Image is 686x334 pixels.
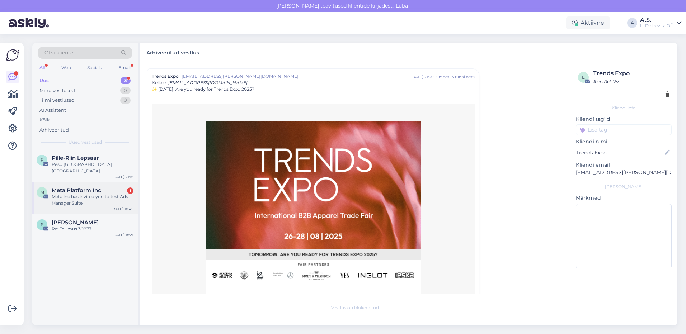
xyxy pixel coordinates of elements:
span: e [582,75,585,80]
span: [EMAIL_ADDRESS][DOMAIN_NAME] [168,80,248,85]
div: 0 [120,97,131,104]
div: Email [117,63,132,72]
img: Trends Expo [206,121,421,284]
span: Luba [394,3,410,9]
span: S [41,222,43,227]
span: Pille-Riin Lepsaar [52,155,99,161]
span: Kellele : [152,80,167,85]
div: Kõik [39,116,50,124]
a: A.S.L´Dolcevita OÜ [640,17,682,29]
span: [EMAIL_ADDRESS][PERSON_NAME][DOMAIN_NAME] [182,73,411,80]
span: Trends Expo [152,73,179,80]
div: Uus [39,77,49,84]
img: Askly Logo [6,48,19,62]
div: [PERSON_NAME] [576,183,672,190]
span: Meta Platform Inc [52,187,101,194]
span: Sandra Luhtoja [52,219,99,226]
div: AI Assistent [39,107,66,114]
span: M [40,190,44,195]
div: [DATE] 21:16 [112,174,133,180]
div: Web [60,63,72,72]
input: Lisa tag [576,124,672,135]
div: [DATE] 18:45 [111,206,133,212]
div: Aktiivne [566,16,610,29]
div: Socials [86,63,103,72]
div: A [627,18,637,28]
div: # en7k3f2v [593,78,669,86]
div: A.S. [640,17,674,23]
span: Vestlus on blokeeritud [331,305,379,311]
span: Otsi kliente [44,49,73,57]
div: 1 [127,187,133,194]
div: Trends Expo [593,69,669,78]
label: Arhiveeritud vestlus [146,47,199,57]
span: P [41,157,44,163]
div: 0 [120,87,131,94]
div: Arhiveeritud [39,127,69,134]
span: Uued vestlused [69,139,102,145]
div: Pesu [GEOGRAPHIC_DATA] [GEOGRAPHIC_DATA] [52,161,133,174]
p: Kliendi tag'id [576,115,672,123]
div: Tiimi vestlused [39,97,75,104]
div: Meta lnc has invited you to test Ads Manager Suite [52,194,133,206]
div: Kliendi info [576,105,672,111]
p: Kliendi email [576,161,672,169]
div: 3 [121,77,131,84]
div: [DATE] 21:00 [411,74,434,80]
div: All [38,63,46,72]
div: L´Dolcevita OÜ [640,23,674,29]
div: [DATE] 18:21 [112,232,133,238]
div: ( umbes 13 tunni eest ) [435,74,475,80]
span: ✨ [DATE]! Are you ready for Trends Expo 2025? [152,86,254,92]
p: Kliendi nimi [576,138,672,145]
p: [EMAIL_ADDRESS][PERSON_NAME][DOMAIN_NAME] [576,169,672,176]
div: Re: Tellimus 30877 [52,226,133,232]
input: Lisa nimi [576,149,663,157]
div: Minu vestlused [39,87,75,94]
p: Märkmed [576,194,672,202]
